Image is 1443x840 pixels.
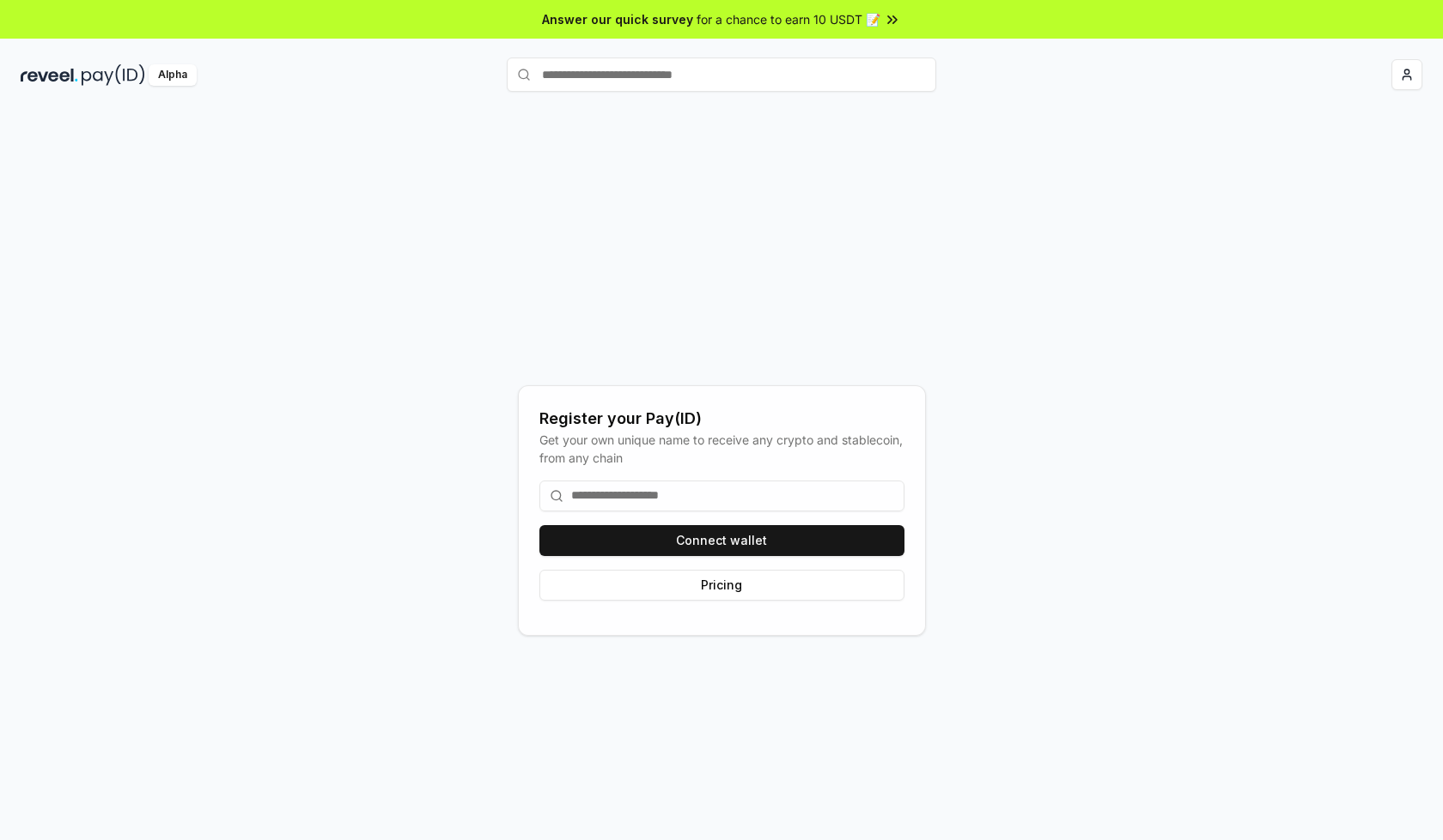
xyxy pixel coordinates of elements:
[539,431,904,467] div: Get your own unique name to receive any crypto and stablecoin, from any chain
[539,525,904,556] button: Connect wallet
[21,64,78,86] img: reveel_dark
[149,64,197,86] div: Alpha
[542,10,693,28] span: Answer our quick survey
[539,570,904,601] button: Pricing
[697,10,880,28] span: for a chance to earn 10 USDT 📝
[82,64,145,86] img: pay_id
[539,407,904,431] div: Register your Pay(ID)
